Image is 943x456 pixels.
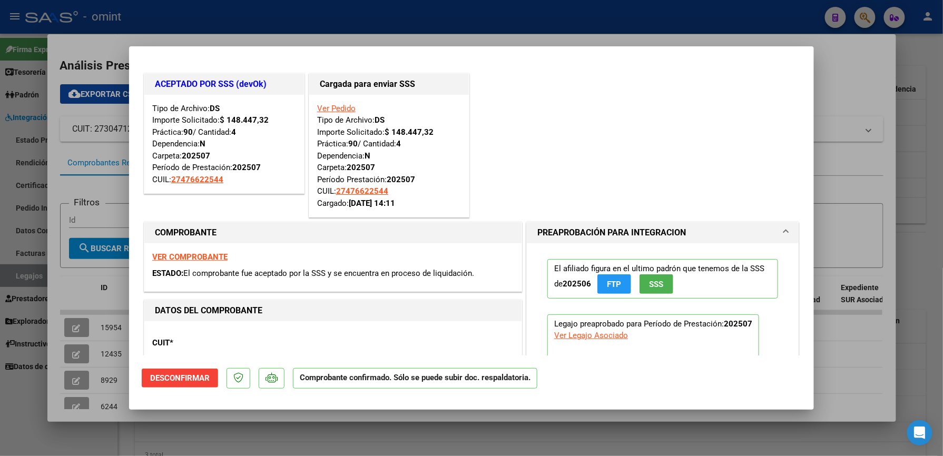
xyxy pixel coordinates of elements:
span: Desconfirmar [150,373,210,383]
button: Desconfirmar [142,369,218,388]
h1: Cargada para enviar SSS [320,78,458,91]
span: ESTADO: [152,269,183,278]
button: FTP [597,274,631,294]
span: 27476622544 [336,186,388,196]
div: Open Intercom Messenger [907,420,932,445]
span: El comprobante fue aceptado por la SSS y se encuentra en proceso de liquidación. [183,269,474,278]
strong: $ 148.447,32 [385,127,434,137]
h1: ACEPTADO POR SSS (devOk) [155,78,293,91]
button: SSS [640,274,673,294]
strong: 202507 [387,175,415,184]
strong: 202506 [563,279,591,289]
strong: DATOS DEL COMPROBANTE [155,305,262,315]
strong: N [200,139,205,148]
strong: 202507 [347,163,375,172]
div: PREAPROBACIÓN PARA INTEGRACION [527,243,799,451]
div: Tipo de Archivo: Importe Solicitado: Práctica: / Cantidad: Dependencia: Carpeta: Período Prestaci... [317,103,461,210]
strong: 90 [348,139,358,148]
strong: $ 148.447,32 [220,115,269,125]
strong: 202507 [232,163,261,172]
span: FTP [607,280,622,289]
div: Tipo de Archivo: Importe Solicitado: Práctica: / Cantidad: Dependencia: Carpeta: Período de Prest... [152,103,296,186]
p: CUIT [152,337,261,349]
p: El afiliado figura en el ultimo padrón que tenemos de la SSS de [547,259,778,299]
span: CUIL: Nombre y Apellido: Período Desde: Período Hasta: Admite Dependencia: [554,354,705,421]
div: Ver Legajo Asociado [554,330,628,341]
a: Ver Pedido [317,104,356,113]
strong: DS [210,104,220,113]
span: 27476622544 [171,175,223,184]
p: Legajo preaprobado para Período de Prestación: [547,314,759,427]
strong: 4 [396,139,401,148]
span: 27476622544 [573,354,625,363]
strong: N [365,151,370,161]
strong: 4 [231,127,236,137]
strong: DS [375,115,385,125]
a: VER COMPROBANTE [152,252,228,262]
strong: 202507 [182,151,210,161]
mat-expansion-panel-header: PREAPROBACIÓN PARA INTEGRACION [527,222,799,243]
strong: 90 [183,127,193,137]
p: Comprobante confirmado. Sólo se puede subir doc. respaldatoria. [293,368,537,389]
strong: 202507 [724,319,752,329]
strong: COMPROBANTE [155,227,217,237]
h1: PREAPROBACIÓN PARA INTEGRACION [537,226,686,239]
span: SSS [650,280,664,289]
strong: [DATE] 14:11 [349,199,395,208]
